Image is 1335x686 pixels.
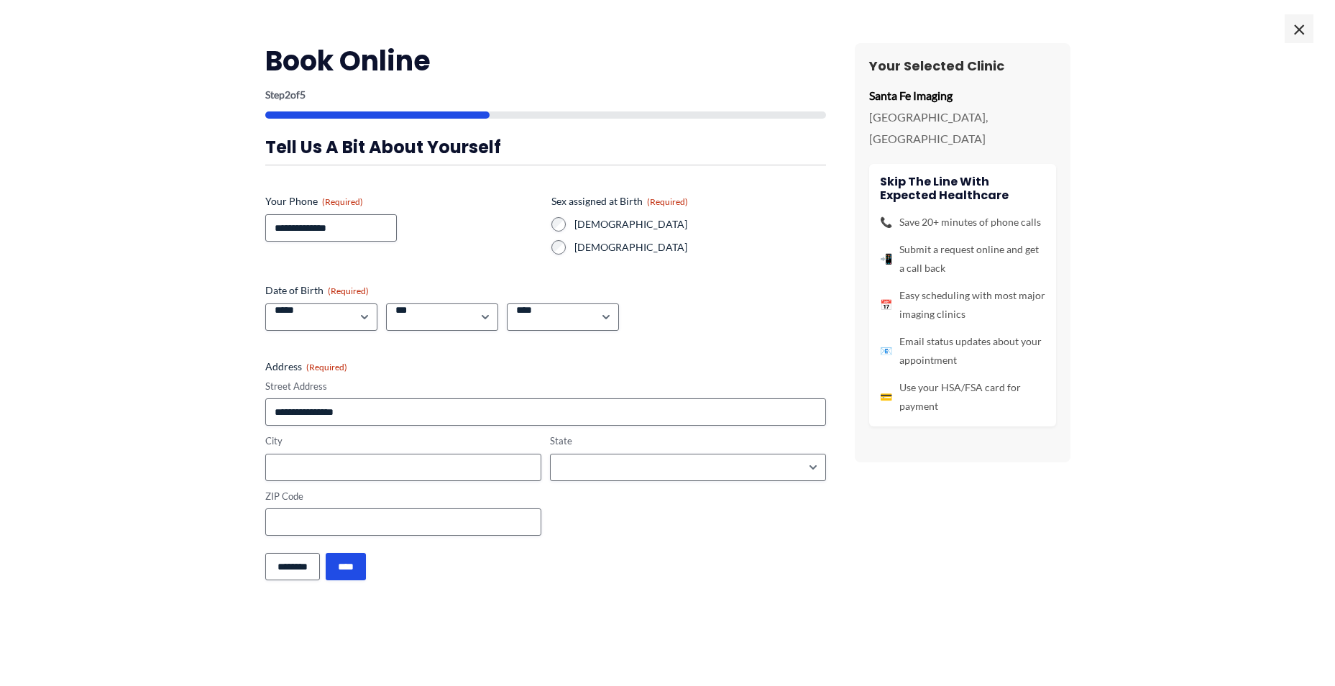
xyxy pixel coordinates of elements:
li: Submit a request online and get a call back [880,240,1045,278]
p: Santa Fe Imaging [869,85,1056,106]
span: (Required) [328,285,369,296]
p: [GEOGRAPHIC_DATA], [GEOGRAPHIC_DATA] [869,106,1056,149]
span: 2 [285,88,290,101]
label: State [550,434,826,448]
label: ZIP Code [265,490,541,503]
p: Step of [265,90,826,100]
li: Use your HSA/FSA card for payment [880,378,1045,416]
label: City [265,434,541,448]
label: [DEMOGRAPHIC_DATA] [574,217,826,232]
li: Easy scheduling with most major imaging clinics [880,286,1045,324]
legend: Date of Birth [265,283,369,298]
h2: Book Online [265,43,826,78]
h3: Your Selected Clinic [869,58,1056,74]
label: [DEMOGRAPHIC_DATA] [574,240,826,255]
label: Your Phone [265,194,540,209]
span: 📲 [880,250,892,268]
span: (Required) [306,362,347,372]
li: Save 20+ minutes of phone calls [880,213,1045,232]
span: × [1285,14,1313,43]
span: 📅 [880,296,892,314]
span: 💳 [880,388,892,406]
span: 📧 [880,342,892,360]
label: Street Address [265,380,826,393]
span: (Required) [322,196,363,207]
span: (Required) [647,196,688,207]
legend: Address [265,360,347,374]
span: 5 [300,88,306,101]
legend: Sex assigned at Birth [551,194,688,209]
h4: Skip the line with Expected Healthcare [880,175,1045,202]
h3: Tell us a bit about yourself [265,136,826,158]
span: 📞 [880,213,892,232]
li: Email status updates about your appointment [880,332,1045,370]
